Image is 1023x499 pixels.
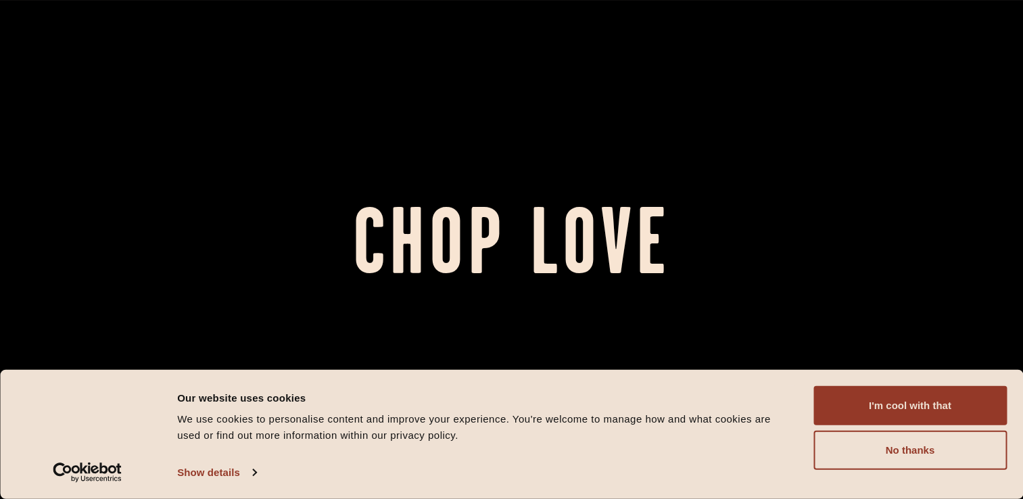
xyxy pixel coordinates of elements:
[177,389,783,406] div: Our website uses cookies
[177,462,256,483] a: Show details
[28,462,147,483] a: Usercentrics Cookiebot - opens in a new window
[813,386,1007,425] button: I'm cool with that
[813,431,1007,470] button: No thanks
[177,411,783,444] div: We use cookies to personalise content and improve your experience. You're welcome to manage how a...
